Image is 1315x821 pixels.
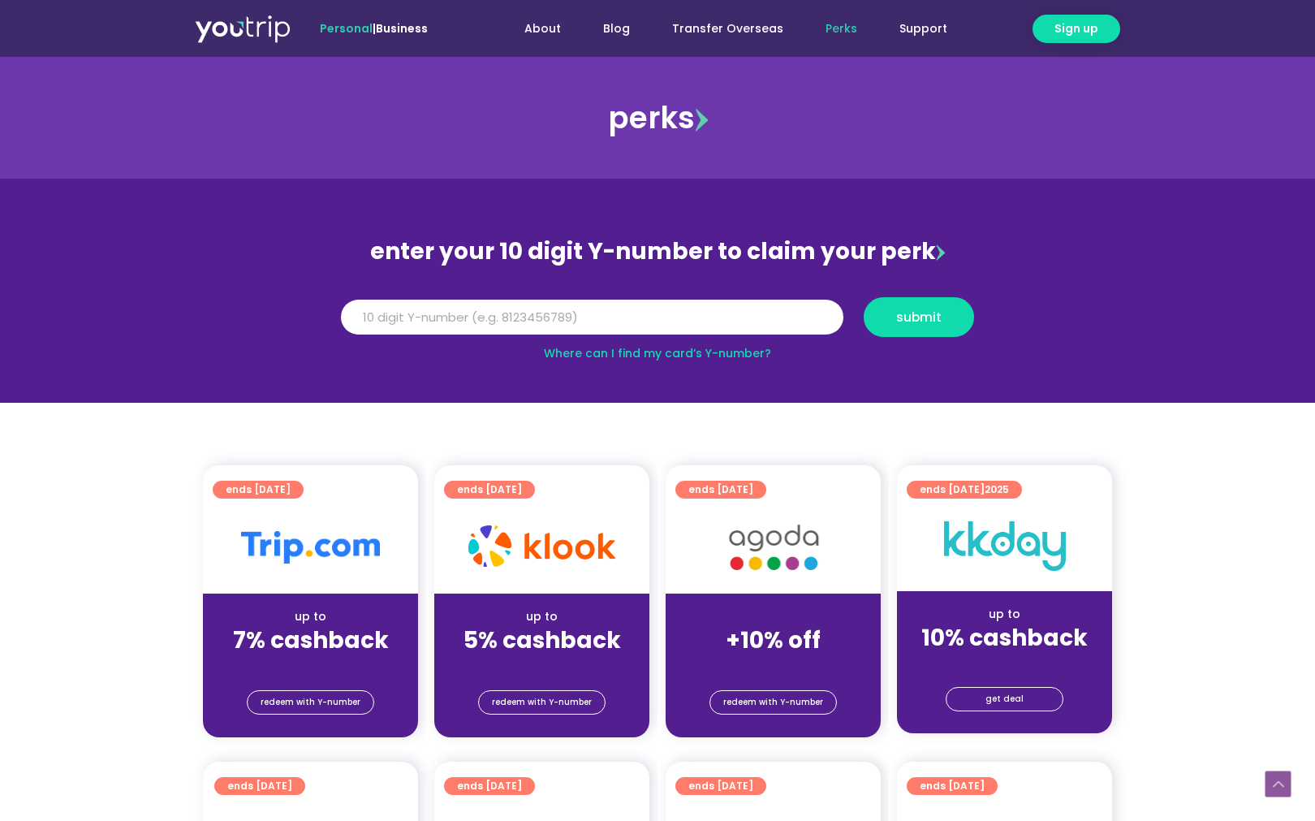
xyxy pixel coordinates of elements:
a: ends [DATE] [907,777,998,795]
span: redeem with Y-number [261,691,360,714]
span: redeem with Y-number [492,691,592,714]
span: ends [DATE] [688,777,753,795]
a: ends [DATE] [444,777,535,795]
span: ends [DATE] [688,481,753,499]
a: redeem with Y-number [478,690,606,715]
span: up to [758,608,788,624]
a: About [503,14,582,44]
button: submit [864,297,974,337]
form: Y Number [341,297,974,349]
span: redeem with Y-number [723,691,823,714]
div: up to [216,608,405,625]
span: | [320,20,428,37]
a: get deal [946,687,1063,711]
span: 2025 [985,482,1009,496]
span: Sign up [1054,20,1098,37]
strong: 5% cashback [463,624,621,656]
strong: +10% off [726,624,821,656]
a: redeem with Y-number [709,690,837,715]
strong: 10% cashback [921,622,1088,654]
span: ends [DATE] [920,777,985,795]
strong: 7% cashback [233,624,389,656]
a: ends [DATE] [675,481,766,499]
nav: Menu [472,14,968,44]
input: 10 digit Y-number (e.g. 8123456789) [341,300,843,335]
span: get deal [985,688,1024,711]
a: Where can I find my card’s Y-number? [544,345,771,361]
a: ends [DATE]2025 [907,481,1022,499]
a: ends [DATE] [675,777,766,795]
a: ends [DATE] [444,481,535,499]
span: ends [DATE] [457,777,522,795]
span: ends [DATE] [226,481,291,499]
div: (for stays only) [910,653,1099,670]
a: Transfer Overseas [651,14,804,44]
span: submit [896,311,942,323]
a: Business [376,20,428,37]
div: up to [447,608,636,625]
span: ends [DATE] [920,481,1009,499]
a: Sign up [1033,15,1120,43]
div: enter your 10 digit Y-number to claim your perk [333,231,982,273]
span: ends [DATE] [227,777,292,795]
a: ends [DATE] [213,481,304,499]
a: redeem with Y-number [247,690,374,715]
div: up to [910,606,1099,623]
a: Support [878,14,968,44]
a: Blog [582,14,651,44]
a: Perks [804,14,878,44]
a: ends [DATE] [214,777,305,795]
div: (for stays only) [216,655,405,672]
span: ends [DATE] [457,481,522,499]
span: Personal [320,20,373,37]
div: (for stays only) [447,655,636,672]
div: (for stays only) [679,655,868,672]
